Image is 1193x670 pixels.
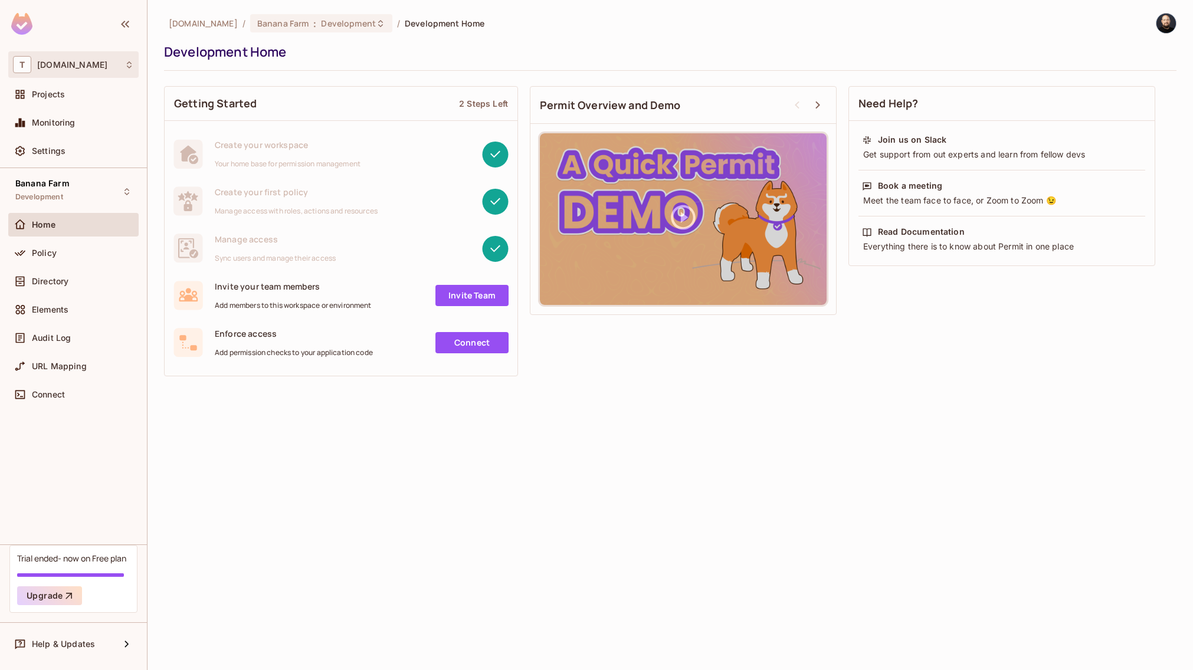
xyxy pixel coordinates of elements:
span: Directory [32,277,68,286]
span: Enforce access [215,328,373,339]
span: Add permission checks to your application code [215,348,373,357]
div: Book a meeting [878,180,942,192]
span: Add members to this workspace or environment [215,301,372,310]
span: Development Home [405,18,484,29]
span: Projects [32,90,65,99]
span: Development [15,192,63,202]
span: Development [321,18,375,29]
div: Trial ended- now on Free plan [17,553,126,564]
img: SReyMgAAAABJRU5ErkJggg== [11,13,32,35]
img: Thomas kirk [1156,14,1176,33]
span: Manage access with roles, actions and resources [215,206,378,216]
a: Connect [435,332,509,353]
span: the active workspace [169,18,238,29]
span: Workspace: tk-permit.io [37,60,107,70]
button: Upgrade [17,586,82,605]
span: Monitoring [32,118,76,127]
span: Invite your team members [215,281,372,292]
a: Invite Team [435,285,509,306]
div: Everything there is to know about Permit in one place [862,241,1142,252]
span: Banana Farm [15,179,70,188]
span: URL Mapping [32,362,87,371]
span: Policy [32,248,57,258]
span: Settings [32,146,65,156]
span: T [13,56,31,73]
div: Join us on Slack [878,134,946,146]
div: Development Home [164,43,1171,61]
li: / [242,18,245,29]
span: Sync users and manage their access [215,254,336,263]
div: Meet the team face to face, or Zoom to Zoom 😉 [862,195,1142,206]
span: Create your workspace [215,139,360,150]
div: 2 Steps Left [459,98,508,109]
span: Your home base for permission management [215,159,360,169]
span: : [313,19,317,28]
span: Help & Updates [32,639,95,649]
span: Audit Log [32,333,71,343]
div: Get support from out experts and learn from fellow devs [862,149,1142,160]
span: Need Help? [858,96,919,111]
span: Connect [32,390,65,399]
span: Manage access [215,234,336,245]
span: Getting Started [174,96,257,111]
span: Banana Farm [257,18,309,29]
span: Create your first policy [215,186,378,198]
div: Read Documentation [878,226,965,238]
span: Permit Overview and Demo [540,98,681,113]
span: Home [32,220,56,229]
span: Elements [32,305,68,314]
li: / [397,18,400,29]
